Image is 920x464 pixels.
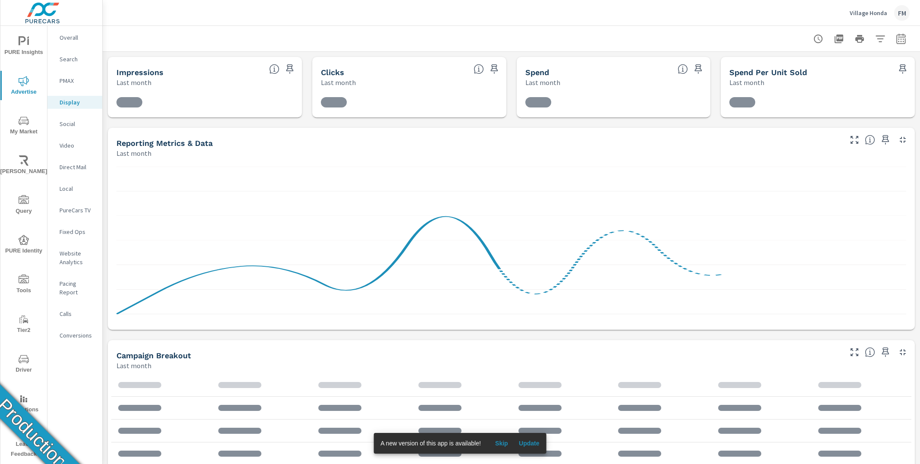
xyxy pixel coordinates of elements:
span: Save this to your personalized report [487,62,501,76]
p: Video [60,141,95,150]
div: Display [47,96,102,109]
p: Pacing Report [60,279,95,297]
p: Last month [116,148,151,158]
div: Website Analytics [47,247,102,268]
div: Pacing Report [47,277,102,299]
button: Make Fullscreen [848,133,861,147]
p: Overall [60,33,95,42]
p: Calls [60,309,95,318]
span: The amount of money spent on advertising during the period. [678,64,688,74]
p: Fixed Ops [60,227,95,236]
p: Website Analytics [60,249,95,266]
p: Local [60,184,95,193]
button: Minimize Widget [896,133,910,147]
div: Video [47,139,102,152]
h5: Spend [525,68,549,77]
span: Save this to your personalized report [283,62,297,76]
span: My Market [3,116,44,137]
span: Save this to your personalized report [879,133,892,147]
div: Direct Mail [47,161,102,174]
span: Advertise [3,76,44,97]
button: Skip [488,436,515,450]
div: nav menu [0,26,47,463]
span: Query [3,195,44,216]
button: "Export Report to PDF" [830,30,848,47]
p: Last month [116,77,151,88]
h5: Reporting Metrics & Data [116,139,213,148]
p: PMAX [60,76,95,85]
span: PURE Insights [3,36,44,57]
span: Save this to your personalized report [896,62,910,76]
span: Leave Feedback [3,428,44,459]
h5: Campaign Breakout [116,351,191,360]
span: Understand Display data over time and see how metrics compare to each other. [865,135,875,145]
span: Tier2 [3,314,44,335]
div: PMAX [47,74,102,87]
div: Calls [47,307,102,320]
button: Update [515,436,543,450]
div: Fixed Ops [47,225,102,238]
span: Tools [3,275,44,296]
span: Save this to your personalized report [691,62,705,76]
span: Update [519,439,540,447]
button: Print Report [851,30,868,47]
h5: Clicks [321,68,344,77]
div: Local [47,182,102,195]
span: PURE Identity [3,235,44,256]
span: A new version of this app is available! [380,440,481,447]
p: PureCars TV [60,206,95,215]
button: Select Date Range [892,30,910,47]
h5: Impressions [116,68,163,77]
span: Operations [3,394,44,415]
div: Overall [47,31,102,44]
h5: Spend Per Unit Sold [729,68,807,77]
p: Last month [116,360,151,371]
div: Search [47,53,102,66]
p: Last month [525,77,560,88]
span: Driver [3,354,44,375]
span: [PERSON_NAME] [3,155,44,177]
p: Village Honda [850,9,887,17]
div: PureCars TV [47,204,102,217]
span: Skip [491,439,512,447]
p: Last month [321,77,356,88]
p: Last month [729,77,764,88]
p: Search [60,55,95,63]
span: The number of times an ad was shown on your behalf. [269,64,279,74]
p: Social [60,120,95,128]
div: Social [47,117,102,130]
button: Minimize Widget [896,345,910,359]
p: Display [60,98,95,107]
button: Apply Filters [872,30,889,47]
span: This is a summary of Display performance results by campaign. Each column can be sorted. [865,347,875,357]
div: FM [894,5,910,21]
p: Direct Mail [60,163,95,171]
p: Conversions [60,331,95,340]
button: Make Fullscreen [848,345,861,359]
div: Conversions [47,329,102,342]
span: Save this to your personalized report [879,345,892,359]
span: The number of times an ad was clicked by a consumer. [474,64,484,74]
